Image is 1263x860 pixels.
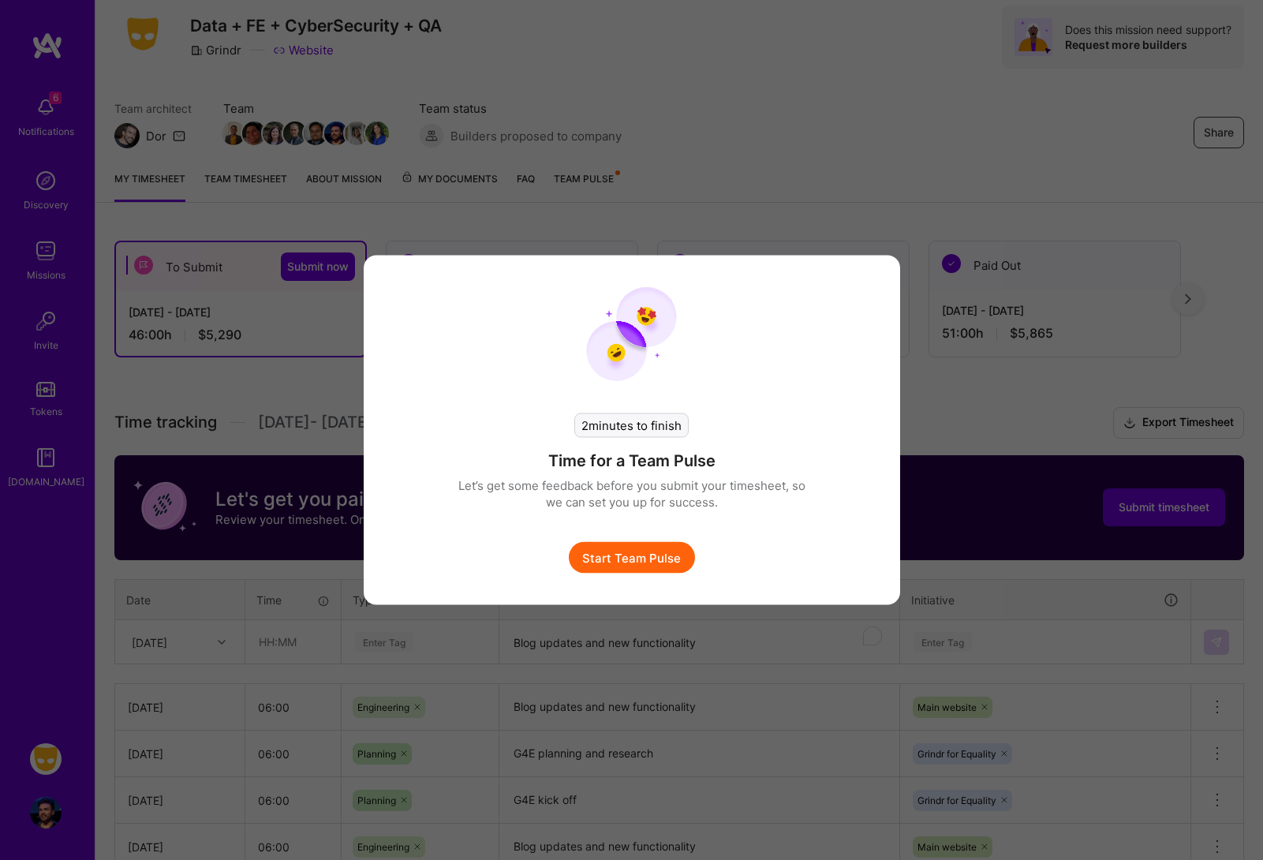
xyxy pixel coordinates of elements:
h4: Time for a Team Pulse [548,451,716,471]
button: Start Team Pulse [569,542,695,574]
div: modal [364,256,900,605]
p: Let’s get some feedback before you submit your timesheet, so we can set you up for success. [458,477,805,510]
div: 2 minutes to finish [574,413,689,438]
img: team pulse start [586,287,677,382]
